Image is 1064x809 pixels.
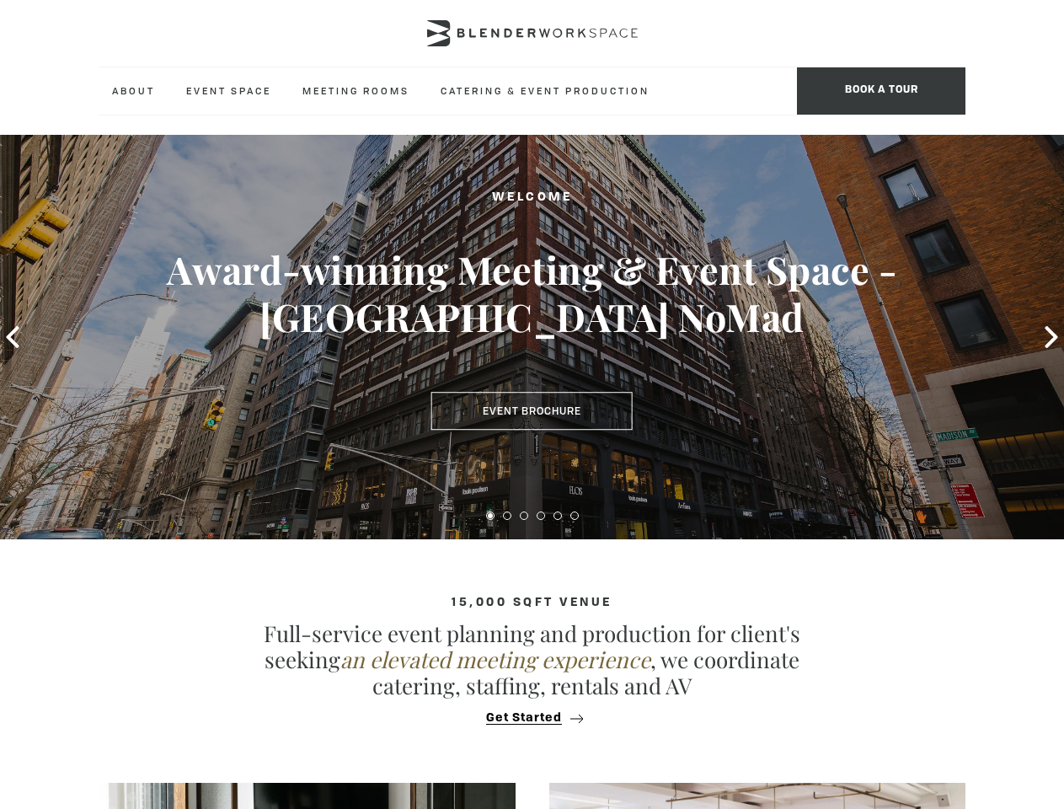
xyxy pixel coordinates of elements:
[173,67,285,114] a: Event Space
[53,246,1011,340] h3: Award-winning Meeting & Event Space - [GEOGRAPHIC_DATA] NoMad
[340,645,650,674] em: an elevated meeting experience
[797,67,965,115] span: Book a tour
[238,620,827,699] p: Full-service event planning and production for client's seeking , we coordinate catering, staffin...
[427,67,663,114] a: Catering & Event Production
[99,596,965,609] h4: 15,000 sqft venue
[431,392,633,431] a: Event Brochure
[289,67,423,114] a: Meeting Rooms
[53,187,1011,208] h2: Welcome
[481,710,583,726] button: Get Started
[99,67,168,114] a: About
[486,712,562,725] span: Get Started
